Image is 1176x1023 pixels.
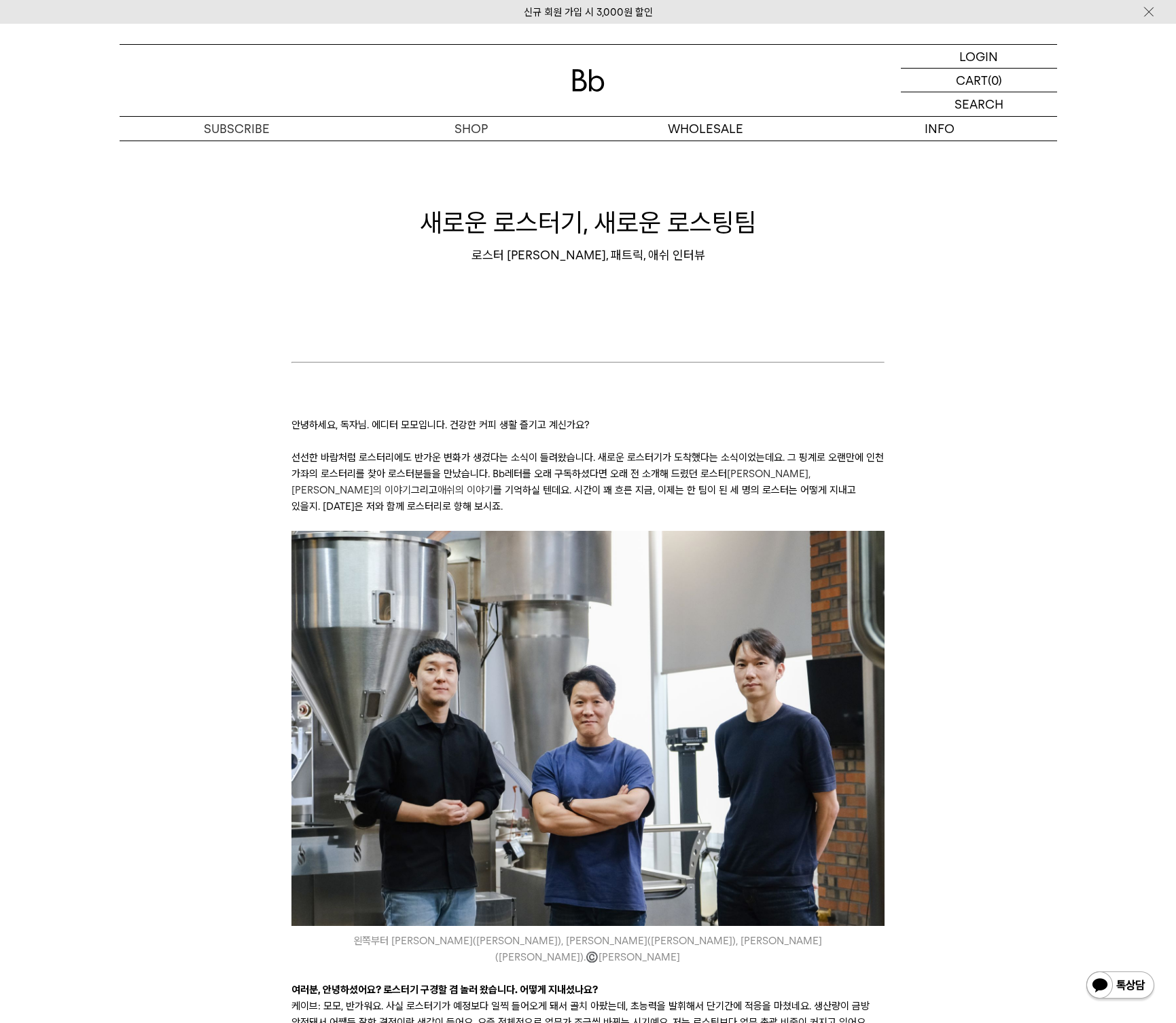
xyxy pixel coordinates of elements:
[588,117,823,141] p: WHOLESALE
[572,69,605,92] img: 로고
[901,69,1057,92] a: CART (0)
[959,45,998,68] p: LOGIN
[955,92,1003,116] p: SEARCH
[120,204,1057,240] h1: 새로운 로스터기, 새로운 로스팅팀
[524,6,653,18] a: 신규 회원 가입 시 3,000원 할인
[438,484,493,496] a: 애쉬의 이야기
[586,951,599,963] span: ©️
[291,531,885,926] img: 1_181429.jpg
[901,45,1057,69] a: LOGIN
[988,69,1002,92] p: (0)
[1085,970,1156,1003] img: 카카오톡 채널 1:1 채팅 버튼
[956,69,988,92] p: CART
[291,984,598,996] strong: 여러분, 안녕하셨어요? 로스터기 구경할 겸 놀러 왔습니다. 어떻게 지내셨나요?
[823,117,1057,141] p: INFO
[291,417,885,433] p: 안녕하세요, 독자님. 에디터 모모입니다. 건강한 커피 생활 즐기고 계신가요?
[120,247,1057,263] div: 로스터 [PERSON_NAME], 패트릭, 애쉬 인터뷰
[291,933,885,965] i: 왼쪽부터 [PERSON_NAME]([PERSON_NAME]), [PERSON_NAME]([PERSON_NAME]), [PERSON_NAME]([PERSON_NAME]). [P...
[120,117,354,141] a: SUBSCRIBE
[354,117,588,141] a: SHOP
[291,449,885,515] p: 선선한 바람처럼 로스터리에도 반가운 변화가 생겼다는 소식이 들려왔습니다. 새로운 로스터기가 도착했다는 소식이었는데요. 그 핑계로 오랜만에 인천 가좌의 로스터리를 찾아 로스터분...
